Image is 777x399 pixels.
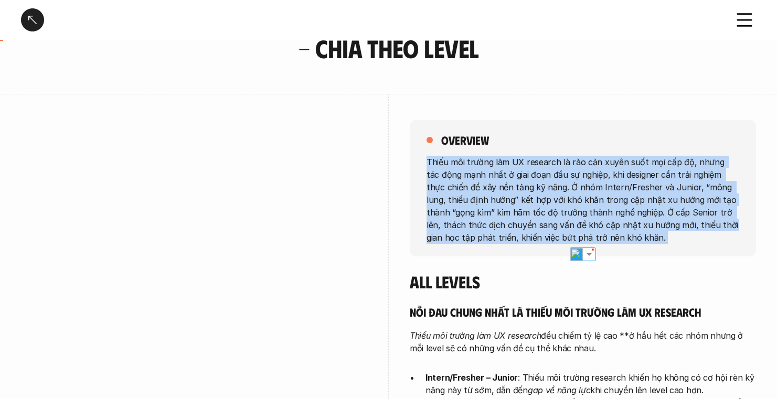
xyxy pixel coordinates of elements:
[425,371,756,396] p: : Thiếu môi trường research khiến họ không có cơ hội rèn kỹ năng này từ sớm, dẫn đến khi chuyển l...
[528,385,591,395] em: gap về năng lực
[410,272,756,292] h4: All levels
[410,305,756,319] h5: Nỗi đau chung nhất là thiếu môi trường làm UX research
[441,133,489,147] h5: overview
[425,372,518,383] strong: Intern/Fresher – Junior
[427,155,739,243] p: Thiếu môi trường làm UX research là rào cản xuyên suốt mọi cấp độ, nhưng tác động mạnh nhất ở gia...
[410,330,541,341] em: Thiếu môi trường làm UX research
[410,329,756,354] p: đều chiếm tỷ lệ cao **ở hầu hết các nhóm nhưng ở mỗi level sẽ có những vấn đề cụ thể khác nhau.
